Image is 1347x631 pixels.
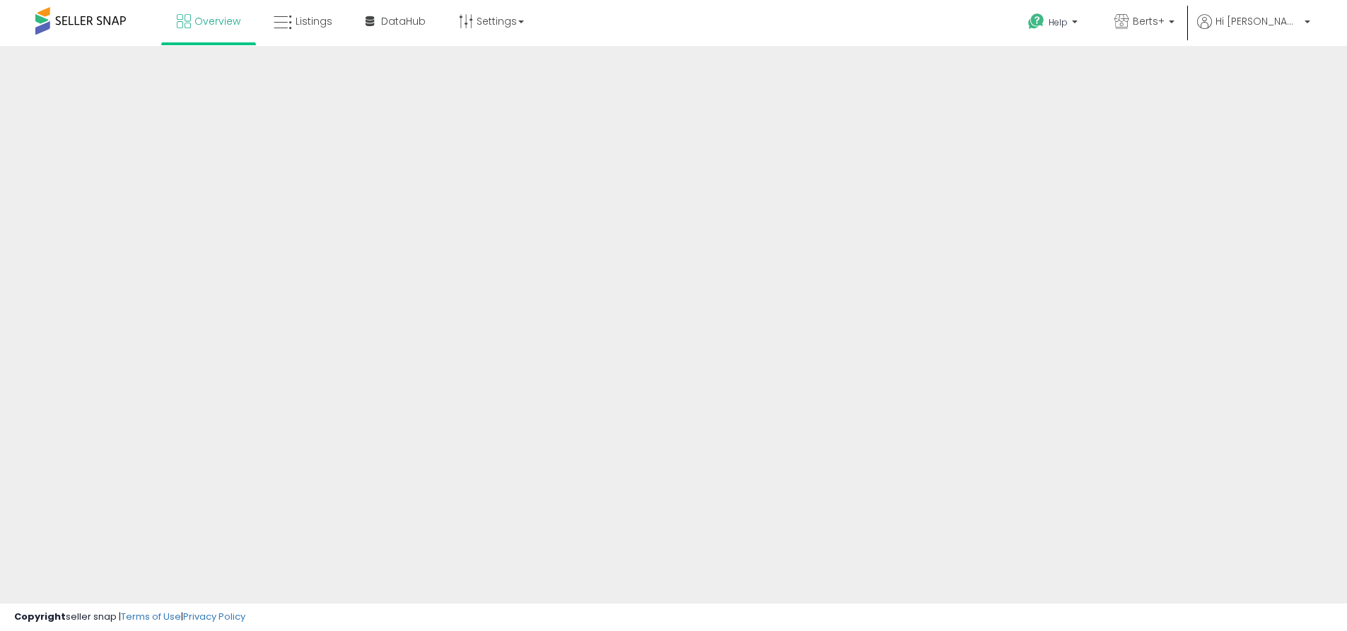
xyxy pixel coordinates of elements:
span: Berts+ [1133,14,1165,28]
span: Help [1049,16,1068,28]
span: Hi [PERSON_NAME] [1215,14,1300,28]
div: seller snap | | [14,611,245,624]
a: Hi [PERSON_NAME] [1197,14,1310,46]
i: Get Help [1027,13,1045,30]
span: Listings [296,14,332,28]
a: Help [1017,2,1092,46]
span: DataHub [381,14,426,28]
a: Privacy Policy [183,610,245,623]
span: Overview [194,14,240,28]
strong: Copyright [14,610,66,623]
a: Terms of Use [121,610,181,623]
